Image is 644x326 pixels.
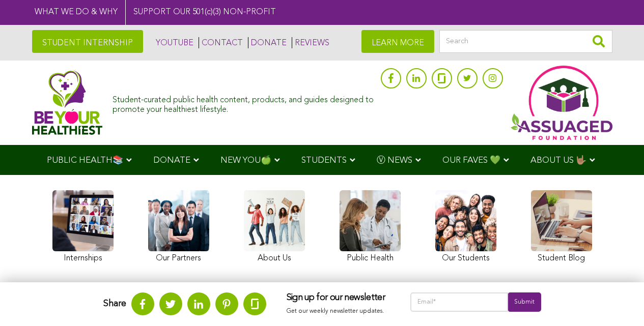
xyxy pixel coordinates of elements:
[442,156,500,165] span: OUR FAVES 💚
[439,30,612,53] input: Search
[287,306,390,317] p: Get our weekly newsletter updates.
[410,292,509,312] input: Email*
[287,292,390,304] h3: Sign up for our newsletter
[153,156,190,165] span: DONATE
[511,66,612,140] img: Assuaged App
[32,145,612,175] div: Navigation Menu
[220,156,271,165] span: NEW YOU🍏
[508,292,541,312] input: Submit
[32,70,103,135] img: Assuaged
[292,37,329,48] a: REVIEWS
[47,156,123,165] span: PUBLIC HEALTH📚
[438,73,445,83] img: glassdoor
[248,37,287,48] a: DONATE
[32,30,143,53] a: STUDENT INTERNSHIP
[113,91,375,115] div: Student-curated public health content, products, and guides designed to promote your healthiest l...
[301,156,347,165] span: STUDENTS
[251,299,259,309] img: glassdoor.svg
[530,156,586,165] span: ABOUT US 🤟🏽
[593,277,644,326] iframe: Chat Widget
[199,37,243,48] a: CONTACT
[153,37,193,48] a: YOUTUBE
[103,299,126,308] strong: Share
[361,30,434,53] a: LEARN MORE
[377,156,412,165] span: Ⓥ NEWS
